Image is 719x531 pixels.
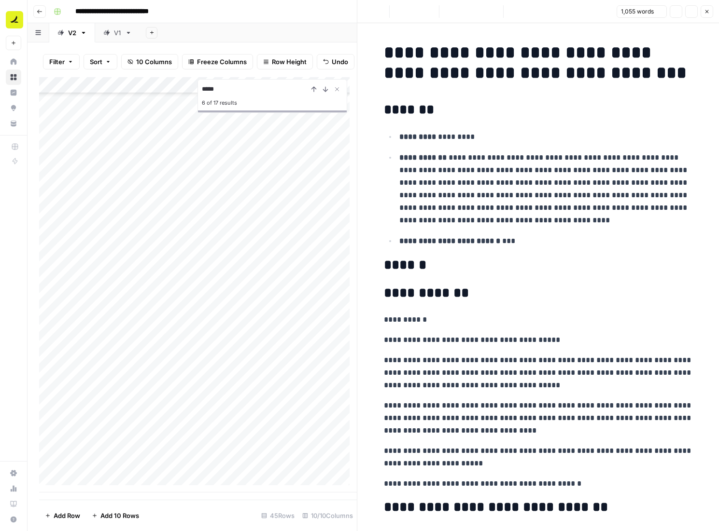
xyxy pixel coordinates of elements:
[54,511,80,520] span: Add Row
[43,54,80,69] button: Filter
[49,23,95,42] a: V2
[6,54,21,69] a: Home
[197,57,247,67] span: Freeze Columns
[6,11,23,28] img: Ramp Logo
[136,57,172,67] span: 10 Columns
[272,57,307,67] span: Row Height
[114,28,121,38] div: V1
[100,511,139,520] span: Add 10 Rows
[6,512,21,527] button: Help + Support
[6,496,21,512] a: Learning Hub
[6,8,21,32] button: Workspace: Ramp
[6,100,21,116] a: Opportunities
[317,54,354,69] button: Undo
[39,508,86,523] button: Add Row
[121,54,178,69] button: 10 Columns
[257,54,313,69] button: Row Height
[320,83,331,95] button: Next Result
[257,508,298,523] div: 45 Rows
[90,57,102,67] span: Sort
[84,54,117,69] button: Sort
[202,97,343,109] div: 6 of 17 results
[621,7,654,16] span: 1,055 words
[6,465,21,481] a: Settings
[95,23,140,42] a: V1
[49,57,65,67] span: Filter
[6,85,21,100] a: Insights
[332,57,348,67] span: Undo
[6,116,21,131] a: Your Data
[298,508,357,523] div: 10/10 Columns
[6,69,21,85] a: Browse
[68,28,76,38] div: V2
[182,54,253,69] button: Freeze Columns
[331,83,343,95] button: Close Search
[6,481,21,496] a: Usage
[617,5,667,18] button: 1,055 words
[86,508,145,523] button: Add 10 Rows
[308,83,320,95] button: Previous Result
